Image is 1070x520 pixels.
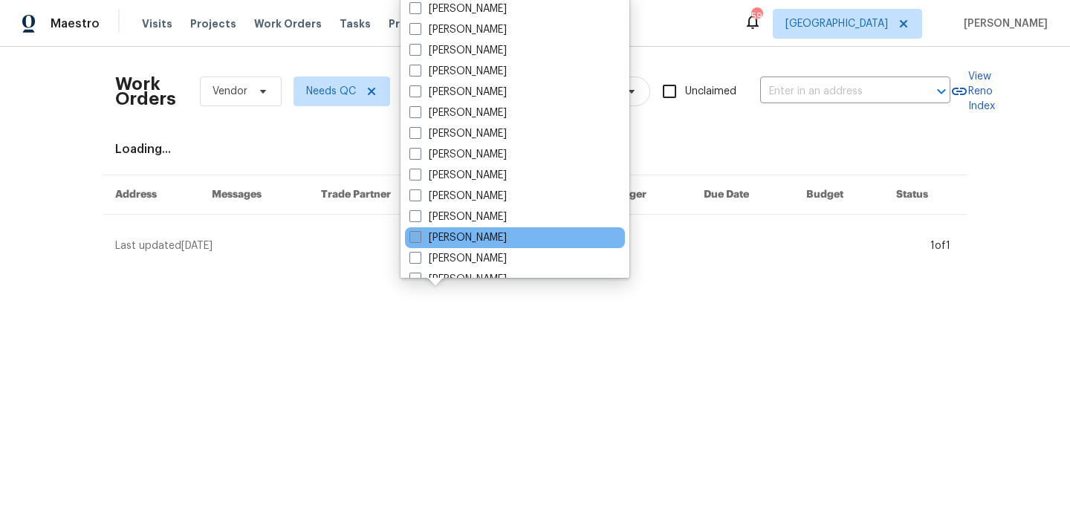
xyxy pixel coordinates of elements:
th: Address [103,175,200,215]
span: [PERSON_NAME] [958,16,1048,31]
label: [PERSON_NAME] [409,230,507,245]
th: Budget [794,175,884,215]
div: Loading... [115,142,955,157]
span: Maestro [51,16,100,31]
span: [GEOGRAPHIC_DATA] [785,16,888,31]
span: Unclaimed [685,84,736,100]
span: [DATE] [181,241,213,251]
label: [PERSON_NAME] [409,272,507,287]
label: [PERSON_NAME] [409,1,507,16]
th: Messages [200,175,309,215]
div: 59 [751,9,762,24]
label: [PERSON_NAME] [409,209,507,224]
label: [PERSON_NAME] [409,168,507,183]
div: Last updated [115,238,926,253]
label: [PERSON_NAME] [409,189,507,204]
th: Trade Partner [309,175,448,215]
h2: Work Orders [115,77,176,106]
label: [PERSON_NAME] [409,64,507,79]
label: [PERSON_NAME] [409,251,507,266]
label: [PERSON_NAME] [409,43,507,58]
span: Vendor [213,84,247,99]
div: 1 of 1 [930,238,950,253]
span: Projects [190,16,236,31]
label: [PERSON_NAME] [409,85,507,100]
span: Needs QC [306,84,356,99]
th: Manager [589,175,692,215]
span: Tasks [340,19,371,29]
button: Open [931,81,952,102]
span: Properties [389,16,447,31]
span: Work Orders [254,16,322,31]
label: [PERSON_NAME] [409,126,507,141]
label: [PERSON_NAME] [409,147,507,162]
a: View Reno Index [950,69,995,114]
span: Visits [142,16,172,31]
label: [PERSON_NAME] [409,22,507,37]
input: Enter in an address [760,80,909,103]
th: Due Date [692,175,794,215]
th: Status [884,175,967,215]
label: [PERSON_NAME] [409,105,507,120]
